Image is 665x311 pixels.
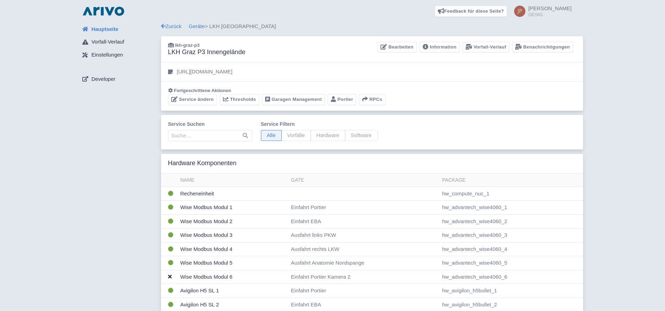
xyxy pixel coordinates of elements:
[77,22,161,36] a: Hauptseite
[177,68,232,76] p: [URL][DOMAIN_NAME]
[220,94,259,105] a: Thresholds
[439,201,583,215] td: hw_advantech_wise4060_1
[359,94,385,105] button: RPCs
[91,51,123,59] span: Einstellungen
[168,48,245,56] h3: LKH Graz P3 Innengelände
[528,12,571,17] small: GESIG
[288,228,439,242] td: Ausfahrt links PKW
[189,23,205,29] a: Geräte
[439,214,583,228] td: hw_advantech_wise4060_2
[288,214,439,228] td: Einfahrt EBA
[175,43,200,48] span: lkh-graz-p3
[261,121,378,128] label: Service filtern
[261,130,282,141] span: Alle
[77,35,161,49] a: Vorfall-Verlauf
[168,94,217,105] a: Service ändern
[288,201,439,215] td: Einfahrt Portier
[91,75,115,83] span: Developer
[81,6,126,17] img: logo
[178,270,288,284] td: Wise Modbus Modul 6
[439,270,583,284] td: hw_advantech_wise4060_6
[512,42,573,53] a: Benachrichtigungen
[328,94,356,105] a: Portier
[510,6,571,17] a: [PERSON_NAME] GESIG
[435,6,507,17] a: Feedback für diese Seite?
[288,242,439,256] td: Ausfahrt rechts LKW
[439,228,583,242] td: hw_advantech_wise4060_3
[77,48,161,62] a: Einstellungen
[288,174,439,187] th: Gate
[281,130,311,141] span: Vorfälle
[168,130,252,141] input: Suche…
[161,22,583,31] div: > LKH [GEOGRAPHIC_DATA]
[439,187,583,201] td: hw_compute_nuc_1
[439,174,583,187] th: Package
[91,38,124,46] span: Vorfall-Verlauf
[77,72,161,86] a: Developer
[262,94,325,105] a: Garagen Management
[288,284,439,298] td: Einfahrt Portier
[377,42,416,53] a: Bearbeiten
[528,5,571,11] span: [PERSON_NAME]
[178,242,288,256] td: Wise Modbus Modul 4
[345,130,378,141] span: Software
[178,284,288,298] td: Avigilon H5 SL 1
[178,174,288,187] th: Name
[178,187,288,201] td: Recheneinheit
[462,42,509,53] a: Vorfall-Verlauf
[168,160,237,167] h3: Hardware Komponenten
[420,42,460,53] a: Information
[439,256,583,270] td: hw_advantech_wise4060_5
[311,130,345,141] span: Hardware
[288,270,439,284] td: Einfahrt Portier Kamera 2
[91,25,119,33] span: Hauptseite
[178,228,288,242] td: Wise Modbus Modul 3
[168,121,252,128] label: Service suchen
[178,214,288,228] td: Wise Modbus Modul 2
[439,242,583,256] td: hw_advantech_wise4060_4
[288,256,439,270] td: Ausfahrt Anatomie Nordspange
[178,201,288,215] td: Wise Modbus Modul 1
[439,284,583,298] td: hw_avigilon_h5bullet_1
[161,23,182,29] a: Zurück
[178,256,288,270] td: Wise Modbus Modul 5
[174,88,231,93] span: Fortgeschrittene Aktionen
